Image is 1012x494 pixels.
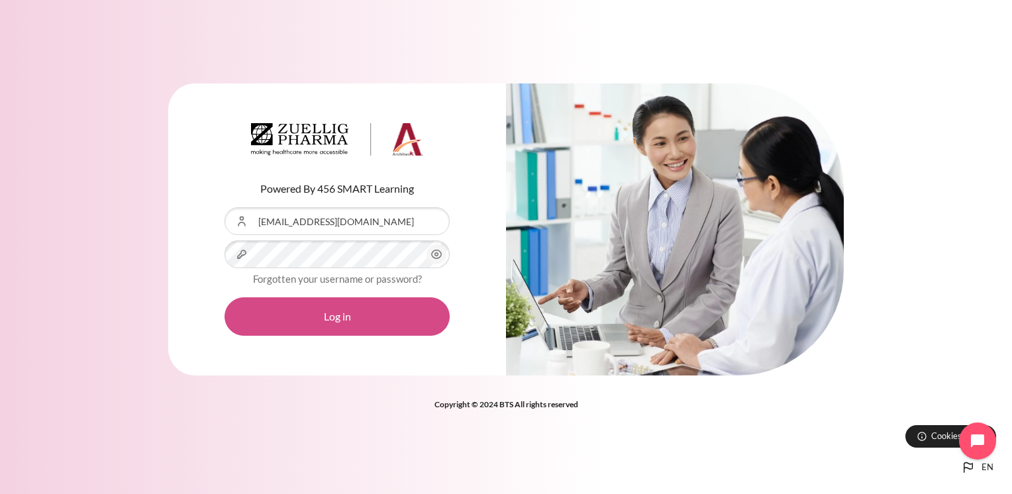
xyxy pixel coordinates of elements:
span: en [982,461,993,474]
a: Architeck [251,123,423,162]
button: Cookies notice [905,425,996,448]
button: Languages [955,454,999,481]
button: Log in [225,297,450,336]
span: Cookies notice [931,430,986,442]
a: Forgotten your username or password? [253,273,422,285]
img: Architeck [251,123,423,156]
strong: Copyright © 2024 BTS All rights reserved [434,399,578,409]
input: Username or Email Address [225,207,450,235]
p: Powered By 456 SMART Learning [225,181,450,197]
